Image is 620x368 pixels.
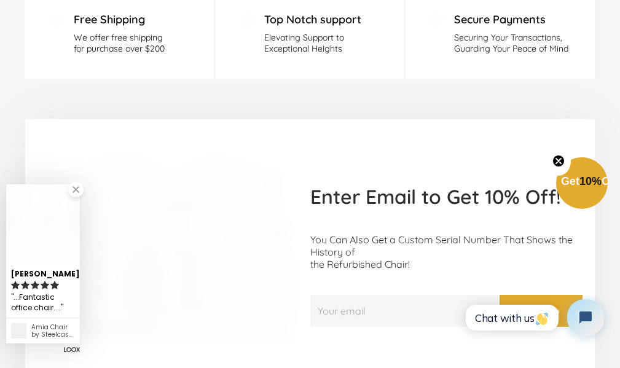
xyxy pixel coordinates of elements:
img: image_32.png [430,12,444,27]
p: You Can Also Get a Custom Serial Number That Shows the History of the Refurbished Chair! [310,233,583,270]
svg: rating icon full [50,281,59,289]
div: ...Fantastic office chair.... [11,291,75,315]
h2: Top Notch support [264,12,361,26]
svg: rating icon full [11,281,20,289]
svg: rating icon full [31,281,39,289]
div: Amia Chair by Steelcase-Blue (Renewed) [31,324,75,339]
span: 10% [579,175,602,187]
img: image_30.png [240,12,254,27]
div: [PERSON_NAME] [11,264,75,280]
h2: Secure Payments [454,12,568,26]
span: Get Off [561,175,618,187]
h1: Enter Email to Get 10% Off! [310,184,583,209]
div: Get10%OffClose teaser [556,159,608,210]
svg: rating icon full [21,281,29,289]
img: Milton B. review of Amia Chair by Steelcase-Blue (Renewed) [6,184,80,262]
p: We offer free shipping for purchase over $200 [74,32,165,54]
h2: Free Shipping [74,12,165,26]
p: Guarding Your Peace of Mind [454,43,568,54]
button: Close teaser [546,147,571,176]
svg: rating icon full [41,281,49,289]
iframe: Tidio Chat [452,289,614,346]
p: Securing Your Transactions, [454,32,568,43]
input: Your email [310,295,500,327]
p: Exceptional Heights [264,43,361,54]
p: Elevating Support to [264,32,361,43]
img: image_1.svg [49,12,64,27]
